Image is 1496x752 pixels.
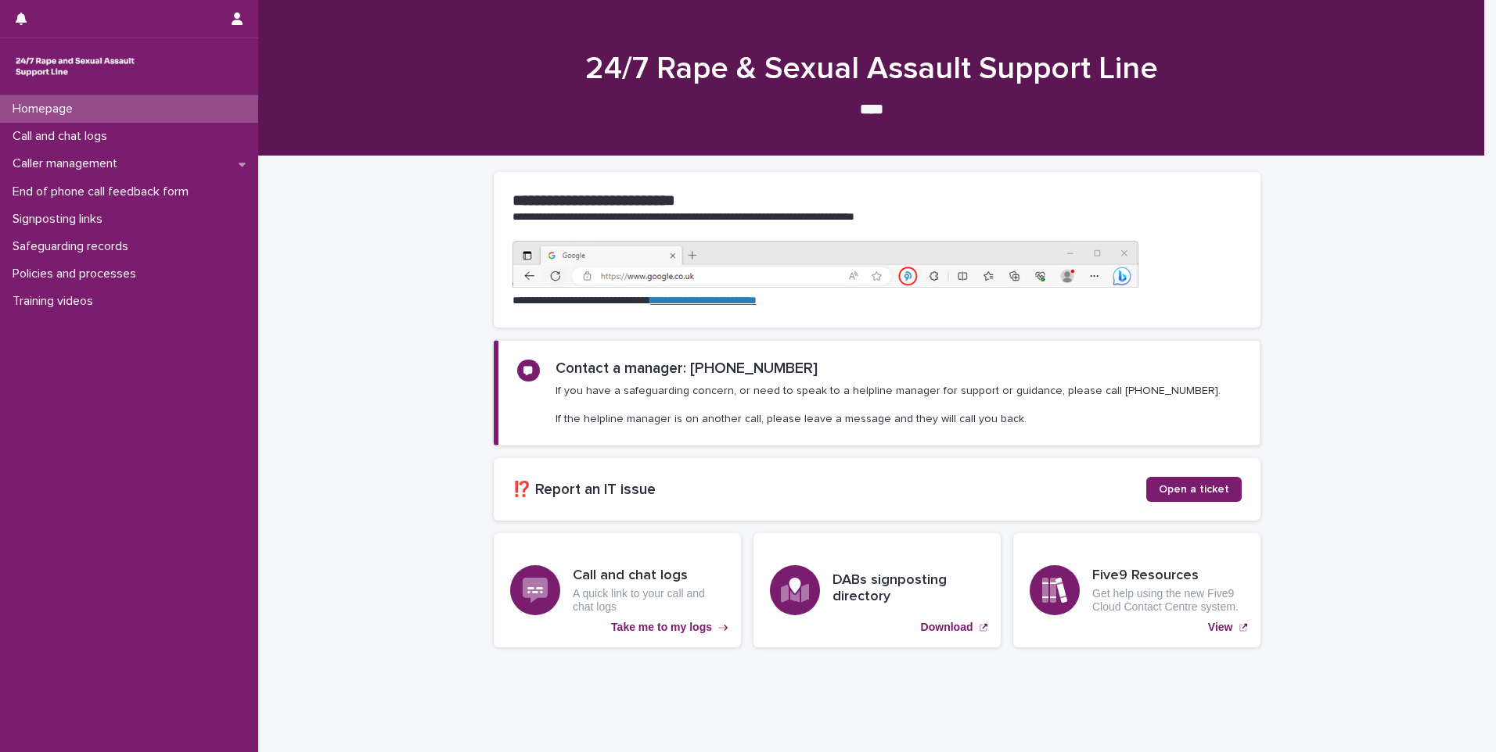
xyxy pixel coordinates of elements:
[6,294,106,309] p: Training videos
[6,102,85,116] p: Homepage
[6,184,201,199] p: End of phone call feedback form
[573,587,725,614] p: A quick link to your call and chat logs
[611,621,712,634] p: Take me to my logs
[6,239,141,254] p: Safeguarding records
[1208,621,1233,634] p: View
[556,384,1221,427] p: If you have a safeguarding concern, or need to speak to a helpline manager for support or guidanc...
[6,129,120,144] p: Call and chat logs
[921,621,973,634] p: Download
[512,481,1146,499] h2: ⁉️ Report an IT issue
[6,156,130,171] p: Caller management
[556,360,818,378] h2: Contact a manager: [PHONE_NUMBER]
[1159,484,1229,495] span: Open a ticket
[13,51,138,82] img: rhQMoQhaT3yELyF149Cw
[6,212,115,227] p: Signposting links
[488,50,1255,88] h1: 24/7 Rape & Sexual Assault Support Line
[6,267,149,281] p: Policies and processes
[494,533,741,647] a: Take me to my logs
[1092,568,1244,585] h3: Five9 Resources
[1146,477,1242,502] a: Open a ticket
[1013,533,1260,647] a: View
[573,568,725,585] h3: Call and chat logs
[753,533,1001,647] a: Download
[1092,587,1244,614] p: Get help using the new Five9 Cloud Contact Centre system.
[512,241,1138,288] img: https%3A%2F%2Fcdn.document360.io%2F0deca9d6-0dac-4e56-9e8f-8d9979bfce0e%2FImages%2FDocumentation%...
[833,572,984,606] h3: DABs signposting directory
